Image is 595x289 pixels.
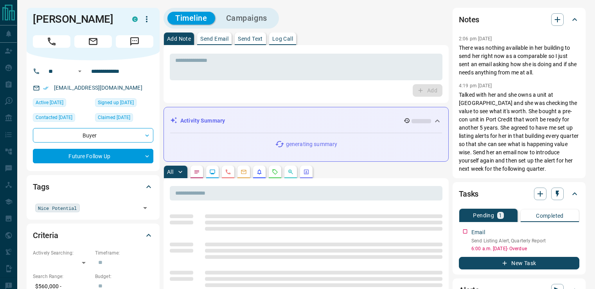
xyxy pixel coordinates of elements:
[95,113,153,124] div: Tue Nov 12 2024
[459,257,579,269] button: New Task
[33,273,91,280] p: Search Range:
[286,140,337,148] p: generating summary
[272,36,293,42] p: Log Call
[459,188,478,200] h2: Tasks
[471,228,485,237] p: Email
[33,249,91,256] p: Actively Searching:
[459,13,479,26] h2: Notes
[238,36,263,42] p: Send Text
[43,85,49,91] svg: Email Verified
[33,128,153,143] div: Buyer
[98,99,134,107] span: Signed up [DATE]
[33,113,91,124] div: Sun Oct 12 2025
[272,169,278,175] svg: Requests
[95,98,153,109] div: Sun Nov 10 2024
[98,114,130,121] span: Claimed [DATE]
[75,67,84,76] button: Open
[95,273,153,280] p: Budget:
[36,114,72,121] span: Contacted [DATE]
[499,213,502,218] p: 1
[256,169,262,175] svg: Listing Alerts
[167,169,173,175] p: All
[140,202,151,213] button: Open
[218,12,275,25] button: Campaigns
[33,149,153,163] div: Future Follow Up
[33,229,58,242] h2: Criteria
[473,213,494,218] p: Pending
[459,184,579,203] div: Tasks
[33,226,153,245] div: Criteria
[536,213,564,219] p: Completed
[180,117,225,125] p: Activity Summary
[459,44,579,77] p: There was nothing available in her building to send her right now as a comparable so I just sent ...
[116,35,153,48] span: Message
[459,91,579,173] p: Talked with her and she owns a unit at [GEOGRAPHIC_DATA] and she was checking the value to see wh...
[36,99,63,107] span: Active [DATE]
[471,245,579,252] p: 6:00 a.m. [DATE] - Overdue
[209,169,216,175] svg: Lead Browsing Activity
[241,169,247,175] svg: Emails
[33,177,153,196] div: Tags
[74,35,112,48] span: Email
[95,249,153,256] p: Timeframe:
[33,181,49,193] h2: Tags
[33,13,120,25] h1: [PERSON_NAME]
[38,204,77,212] span: Nice Potential
[33,98,91,109] div: Sat Sep 20 2025
[54,85,142,91] a: [EMAIL_ADDRESS][DOMAIN_NAME]
[200,36,228,42] p: Send Email
[459,36,492,42] p: 2:06 pm [DATE]
[471,237,579,244] p: Send Listing Alert, Quarterly Report
[170,114,442,128] div: Activity Summary
[459,83,492,89] p: 4:19 pm [DATE]
[167,36,191,42] p: Add Note
[303,169,309,175] svg: Agent Actions
[194,169,200,175] svg: Notes
[33,35,70,48] span: Call
[288,169,294,175] svg: Opportunities
[132,16,138,22] div: condos.ca
[225,169,231,175] svg: Calls
[167,12,215,25] button: Timeline
[459,10,579,29] div: Notes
